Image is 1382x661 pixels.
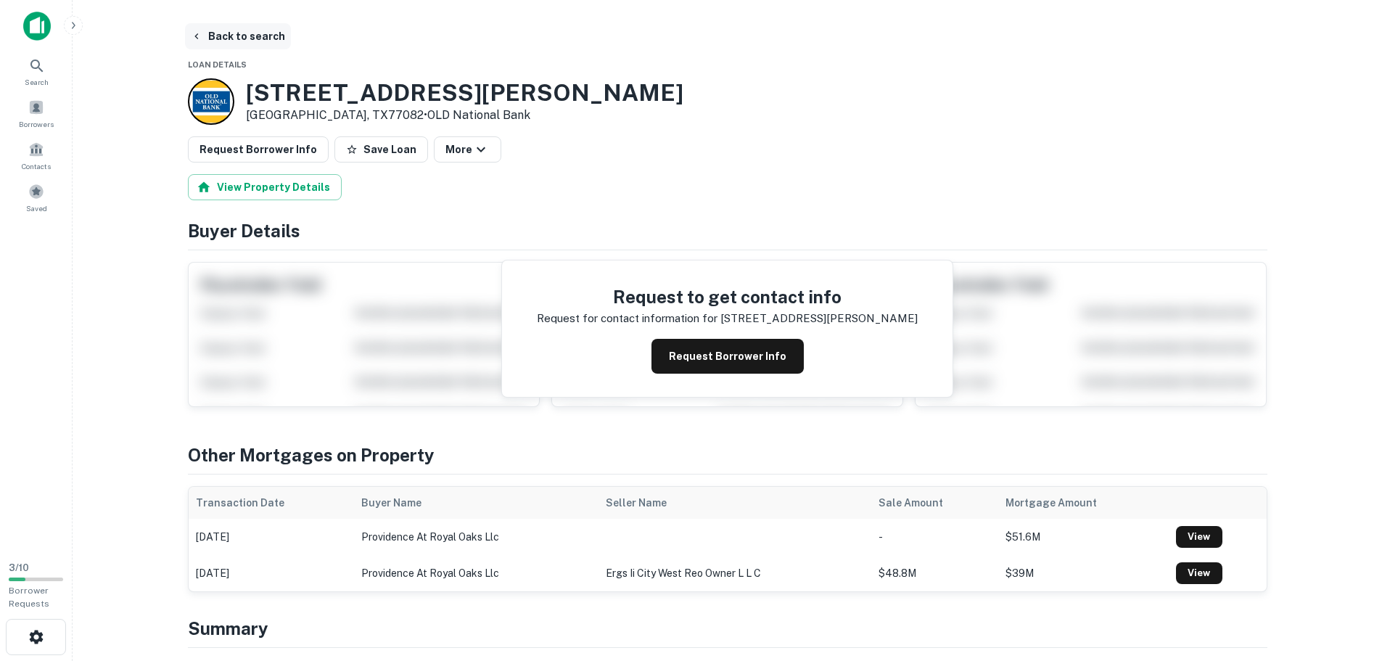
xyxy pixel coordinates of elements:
[188,615,1267,641] h4: Summary
[1309,545,1382,615] iframe: Chat Widget
[23,12,51,41] img: capitalize-icon.png
[354,519,599,555] td: providence at royal oaks llc
[434,136,501,163] button: More
[871,519,998,555] td: -
[188,174,342,200] button: View Property Details
[9,562,29,573] span: 3 / 10
[599,487,871,519] th: Seller Name
[246,107,683,124] p: [GEOGRAPHIC_DATA], TX77082 •
[19,118,54,130] span: Borrowers
[599,555,871,591] td: ergs ii city west reo owner l l c
[188,136,329,163] button: Request Borrower Info
[188,442,1267,468] h4: Other Mortgages on Property
[1176,562,1222,584] a: View
[354,487,599,519] th: Buyer Name
[4,52,68,91] a: Search
[334,136,428,163] button: Save Loan
[26,202,47,214] span: Saved
[188,218,1267,244] h4: Buyer Details
[9,586,49,609] span: Borrower Requests
[998,555,1169,591] td: $39M
[246,79,683,107] h3: [STREET_ADDRESS][PERSON_NAME]
[537,284,918,310] h4: Request to get contact info
[720,310,918,327] p: [STREET_ADDRESS][PERSON_NAME]
[189,555,354,591] td: [DATE]
[4,136,68,175] a: Contacts
[4,94,68,133] a: Borrowers
[185,23,291,49] button: Back to search
[22,160,51,172] span: Contacts
[188,60,247,69] span: Loan Details
[651,339,804,374] button: Request Borrower Info
[1176,526,1222,548] a: View
[189,519,354,555] td: [DATE]
[871,555,998,591] td: $48.8M
[354,555,599,591] td: providence at royal oaks llc
[998,487,1169,519] th: Mortgage Amount
[871,487,998,519] th: Sale Amount
[427,108,530,122] a: OLD National Bank
[537,310,717,327] p: Request for contact information for
[189,487,354,519] th: Transaction Date
[998,519,1169,555] td: $51.6M
[4,178,68,217] a: Saved
[25,76,49,88] span: Search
